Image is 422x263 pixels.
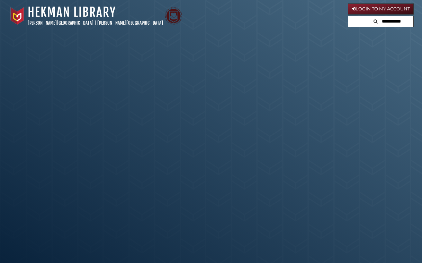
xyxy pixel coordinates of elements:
[371,16,380,25] button: Search
[165,7,182,25] img: Calvin Theological Seminary
[9,7,26,25] img: Calvin University
[348,3,414,15] a: Login to My Account
[28,20,93,26] a: [PERSON_NAME][GEOGRAPHIC_DATA]
[374,19,378,24] i: Search
[28,5,116,20] a: Hekman Library
[97,20,163,26] a: [PERSON_NAME][GEOGRAPHIC_DATA]
[95,20,96,26] span: |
